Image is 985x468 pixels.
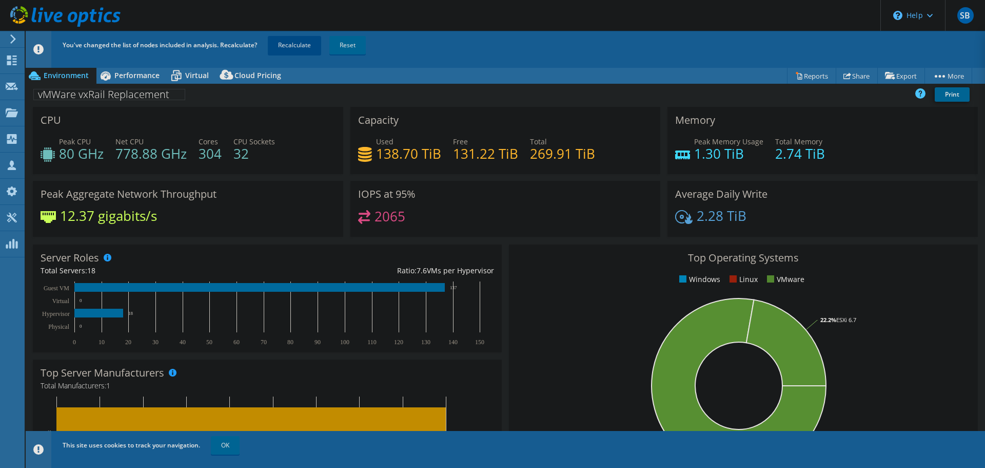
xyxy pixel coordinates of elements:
span: Peak Memory Usage [694,137,763,146]
tspan: ESXi 6.7 [836,316,856,324]
h4: 138.70 TiB [376,148,441,159]
text: 18 [451,429,457,436]
li: Windows [677,274,720,285]
li: VMware [764,274,804,285]
text: 80 [287,339,293,346]
h4: 778.88 GHz [115,148,187,159]
a: Export [877,68,925,84]
span: Total [530,137,547,146]
span: Peak CPU [59,137,91,146]
text: 150 [475,339,484,346]
text: Physical [48,323,69,330]
text: 0 [80,324,82,329]
text: 70 [261,339,267,346]
span: Performance [114,70,160,80]
span: CPU Sockets [233,137,275,146]
h3: CPU [41,115,61,126]
h4: 1.30 TiB [694,148,763,159]
text: 100 [340,339,349,346]
text: 137 [450,285,457,290]
h3: Memory [675,115,715,126]
span: Used [376,137,393,146]
h4: 32 [233,148,275,159]
text: 40 [180,339,186,346]
li: Linux [727,274,758,285]
h1: vMWare vxRail Replacement [33,89,185,100]
text: 60 [233,339,240,346]
span: Cores [199,137,218,146]
h4: 131.22 TiB [453,148,518,159]
a: Reports [787,68,836,84]
text: 90 [314,339,321,346]
text: 0 [73,339,76,346]
span: 7.6 [417,266,427,275]
h4: 2065 [375,211,405,222]
span: Cloud Pricing [234,70,281,80]
a: Share [836,68,878,84]
h3: Average Daily Write [675,189,767,200]
text: 110 [367,339,377,346]
div: Ratio: VMs per Hypervisor [267,265,494,276]
text: 130 [421,339,430,346]
text: 10 [98,339,105,346]
text: 30 [152,339,159,346]
text: Guest VM [44,285,69,292]
text: 120 [394,339,403,346]
text: 140 [448,339,458,346]
h4: 80 GHz [59,148,104,159]
span: 1 [106,381,110,390]
h3: Top Server Manufacturers [41,367,164,379]
span: Environment [44,70,89,80]
h3: IOPS at 95% [358,189,416,200]
div: Total Servers: [41,265,267,276]
span: Net CPU [115,137,144,146]
span: SB [957,7,974,24]
span: This site uses cookies to track your navigation. [63,441,200,450]
text: 18 [128,311,133,316]
tspan: 22.2% [820,316,836,324]
h3: Capacity [358,115,399,126]
a: OK [211,436,240,455]
text: 50 [206,339,212,346]
h3: Server Roles [41,252,99,264]
h3: Top Operating Systems [517,252,970,264]
h4: 304 [199,148,222,159]
text: Dell [41,429,51,437]
span: 18 [87,266,95,275]
a: Recalculate [268,36,321,54]
text: 20 [125,339,131,346]
svg: \n [893,11,902,20]
a: Reset [329,36,366,54]
h4: 269.91 TiB [530,148,595,159]
h4: 2.74 TiB [775,148,825,159]
h4: 2.28 TiB [697,210,746,221]
a: Print [935,87,970,102]
span: You've changed the list of nodes included in analysis. Recalculate? [63,41,257,49]
text: Hypervisor [42,310,70,317]
span: Virtual [185,70,209,80]
h3: Peak Aggregate Network Throughput [41,189,216,200]
h4: Total Manufacturers: [41,380,494,391]
text: 0 [80,298,82,303]
span: Free [453,137,468,146]
span: Total Memory [775,137,822,146]
a: More [924,68,972,84]
h4: 12.37 gigabits/s [60,210,157,221]
text: Virtual [52,297,70,305]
